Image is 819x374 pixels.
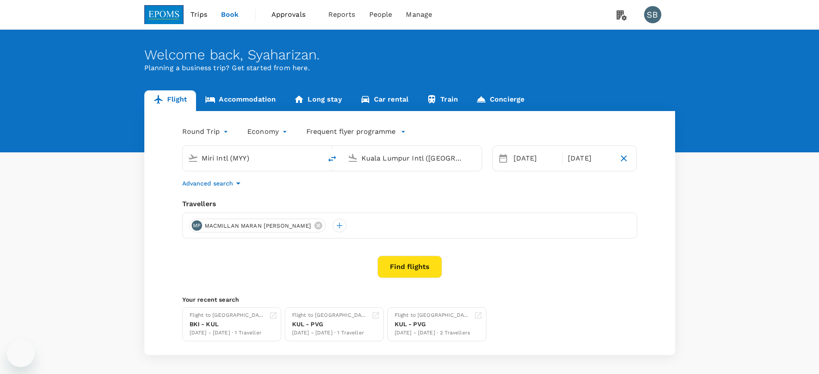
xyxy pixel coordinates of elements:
[182,179,233,188] p: Advanced search
[271,9,315,20] span: Approvals
[182,178,243,189] button: Advanced search
[190,329,265,337] div: [DATE] - [DATE] · 1 Traveller
[190,219,326,232] div: MPMACMILLAN MARAN [PERSON_NAME]
[292,320,368,329] div: KUL - PVG
[306,127,406,137] button: Frequent flyer programme
[328,9,355,20] span: Reports
[202,151,304,165] input: Depart from
[306,127,395,137] p: Frequent flyer programme
[144,90,196,111] a: Flight
[467,90,533,111] a: Concierge
[190,311,265,320] div: Flight to [GEOGRAPHIC_DATA]
[182,199,637,209] div: Travellers
[351,90,418,111] a: Car rental
[476,157,477,159] button: Open
[144,63,675,73] p: Planning a business trip? Get started from here.
[199,222,316,230] span: MACMILLAN MARAN [PERSON_NAME]
[369,9,392,20] span: People
[377,256,442,278] button: Find flights
[190,9,207,20] span: Trips
[510,150,561,167] div: [DATE]
[417,90,467,111] a: Train
[316,157,318,159] button: Open
[564,150,615,167] div: [DATE]
[285,90,351,111] a: Long stay
[395,329,470,337] div: [DATE] - [DATE] · 2 Travellers
[322,148,343,169] button: delete
[196,90,285,111] a: Accommodation
[292,329,368,337] div: [DATE] - [DATE] · 1 Traveller
[221,9,239,20] span: Book
[182,125,230,139] div: Round Trip
[292,311,368,320] div: Flight to [GEOGRAPHIC_DATA]
[395,311,470,320] div: Flight to [GEOGRAPHIC_DATA]
[247,125,289,139] div: Economy
[395,320,470,329] div: KUL - PVG
[406,9,432,20] span: Manage
[144,47,675,63] div: Welcome back , Syaharizan .
[644,6,661,23] div: SB
[192,220,202,231] div: MP
[144,5,184,24] img: EPOMS SDN BHD
[190,320,265,329] div: BKI - KUL
[182,295,637,304] p: Your recent search
[361,151,464,165] input: Going to
[7,340,34,367] iframe: Button to launch messaging window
